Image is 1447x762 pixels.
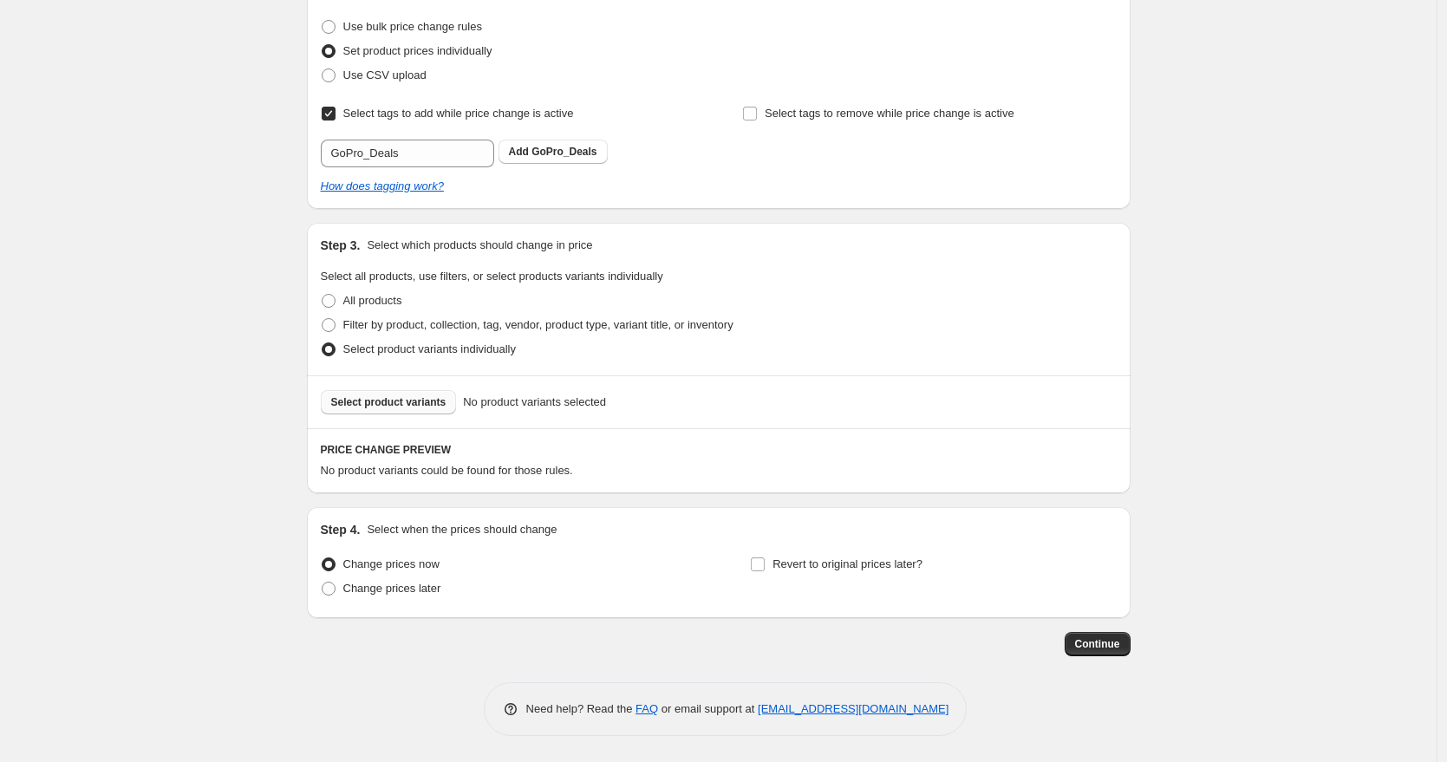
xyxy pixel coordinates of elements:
span: Select product variants [331,395,446,409]
a: FAQ [636,702,658,715]
span: Use CSV upload [343,68,427,81]
button: Continue [1065,632,1131,656]
span: Continue [1075,637,1120,651]
span: Change prices now [343,557,440,570]
span: Change prices later [343,582,441,595]
p: Select when the prices should change [367,521,557,538]
a: [EMAIL_ADDRESS][DOMAIN_NAME] [758,702,948,715]
span: Use bulk price change rules [343,20,482,33]
button: Select product variants [321,390,457,414]
span: Select all products, use filters, or select products variants individually [321,270,663,283]
input: Select tags to add [321,140,494,167]
a: How does tagging work? [321,179,444,192]
button: Add GoPro_Deals [499,140,608,164]
span: Need help? Read the [526,702,636,715]
h2: Step 4. [321,521,361,538]
span: or email support at [658,702,758,715]
b: Add [509,146,529,158]
span: Select tags to add while price change is active [343,107,574,120]
span: No product variants could be found for those rules. [321,464,573,477]
span: Filter by product, collection, tag, vendor, product type, variant title, or inventory [343,318,733,331]
span: All products [343,294,402,307]
span: Revert to original prices later? [772,557,922,570]
h2: Step 3. [321,237,361,254]
h6: PRICE CHANGE PREVIEW [321,443,1117,457]
p: Select which products should change in price [367,237,592,254]
span: Select product variants individually [343,342,516,355]
span: No product variants selected [463,394,606,411]
span: Set product prices individually [343,44,492,57]
span: Select tags to remove while price change is active [765,107,1014,120]
span: GoPro_Deals [531,146,596,158]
